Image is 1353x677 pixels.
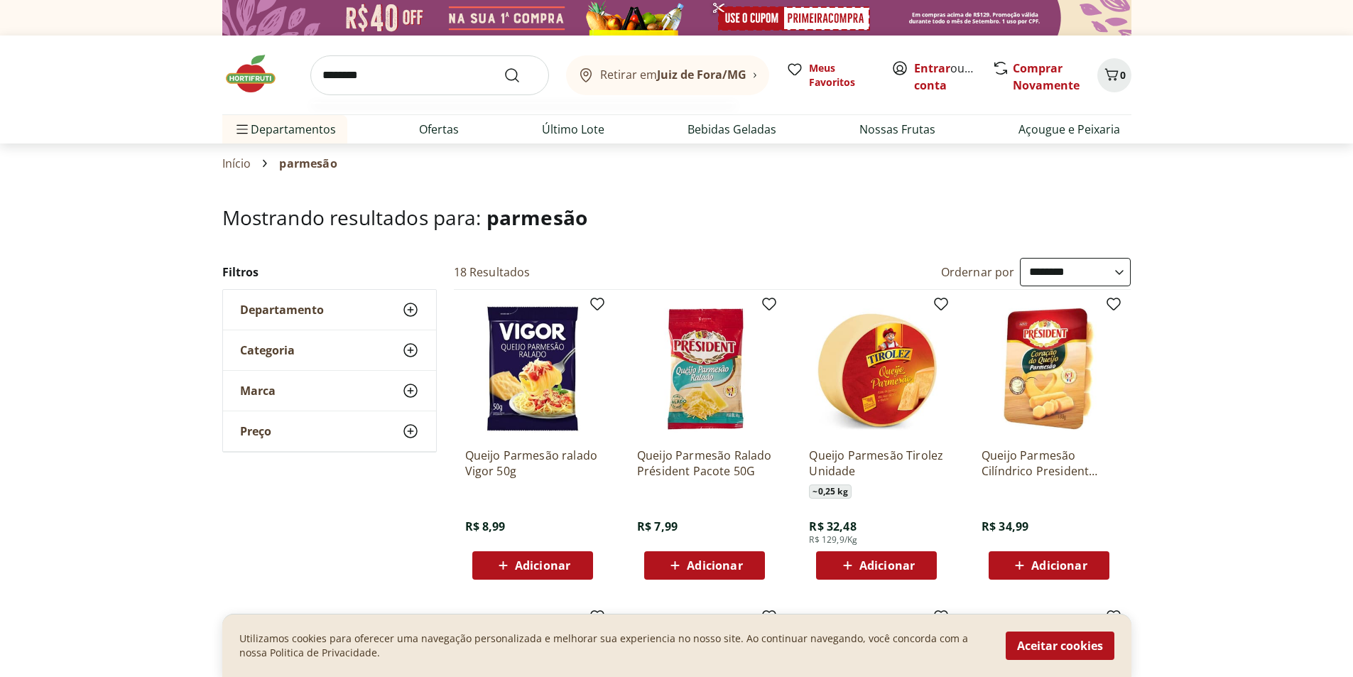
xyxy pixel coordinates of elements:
span: R$ 34,99 [982,519,1028,534]
h2: Filtros [222,258,437,286]
span: Preço [240,424,271,438]
button: Adicionar [472,551,593,580]
a: Início [222,157,251,170]
span: ou [914,60,977,94]
span: R$ 7,99 [637,519,678,534]
a: Comprar Novamente [1013,60,1080,93]
a: Criar conta [914,60,992,93]
label: Ordernar por [941,264,1015,280]
button: Retirar emJuiz de Fora/MG [566,55,769,95]
a: Açougue e Peixaria [1018,121,1120,138]
a: Ofertas [419,121,459,138]
span: Adicionar [859,560,915,571]
b: Juiz de Fora/MG [657,67,746,82]
span: 0 [1120,68,1126,82]
button: Marca [223,371,436,411]
span: Retirar em [600,68,746,81]
span: Meus Favoritos [809,61,874,90]
button: Departamento [223,290,436,330]
span: R$ 8,99 [465,519,506,534]
button: Adicionar [816,551,937,580]
img: Queijo Parmesão ralado Vigor 50g [465,301,600,436]
img: Queijo Parmesão Ralado Président Pacote 50G [637,301,772,436]
img: Hortifruti [222,53,293,95]
span: R$ 32,48 [809,519,856,534]
a: Queijo Parmesão ralado Vigor 50g [465,448,600,479]
a: Meus Favoritos [786,61,874,90]
button: Submit Search [504,67,538,84]
span: Departamentos [234,112,336,146]
h2: 18 Resultados [454,264,531,280]
button: Menu [234,112,251,146]
h1: Mostrando resultados para: [222,206,1131,229]
span: R$ 129,9/Kg [809,534,857,546]
img: Queijo Parmesão Cilíndrico President 180g [982,301,1116,436]
span: Departamento [240,303,324,317]
button: Carrinho [1097,58,1131,92]
img: Queijo Parmesão Tirolez Unidade [809,301,944,436]
span: Categoria [240,343,295,357]
button: Adicionar [644,551,765,580]
a: Último Lote [542,121,604,138]
p: Utilizamos cookies para oferecer uma navegação personalizada e melhorar sua experiencia no nosso ... [239,632,989,660]
a: Queijo Parmesão Cilíndrico President 180g [982,448,1116,479]
a: Queijo Parmesão Ralado Président Pacote 50G [637,448,772,479]
a: Bebidas Geladas [688,121,776,138]
button: Categoria [223,330,436,370]
button: Preço [223,411,436,451]
span: parmesão [487,204,587,231]
a: Entrar [914,60,950,76]
input: search [310,55,549,95]
button: Adicionar [989,551,1109,580]
span: Adicionar [515,560,570,571]
span: Marca [240,384,276,398]
button: Aceitar cookies [1006,632,1114,660]
a: Queijo Parmesão Tirolez Unidade [809,448,944,479]
span: ~ 0,25 kg [809,484,851,499]
a: Nossas Frutas [859,121,935,138]
span: Adicionar [687,560,742,571]
span: parmesão [279,157,337,170]
span: Adicionar [1031,560,1087,571]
